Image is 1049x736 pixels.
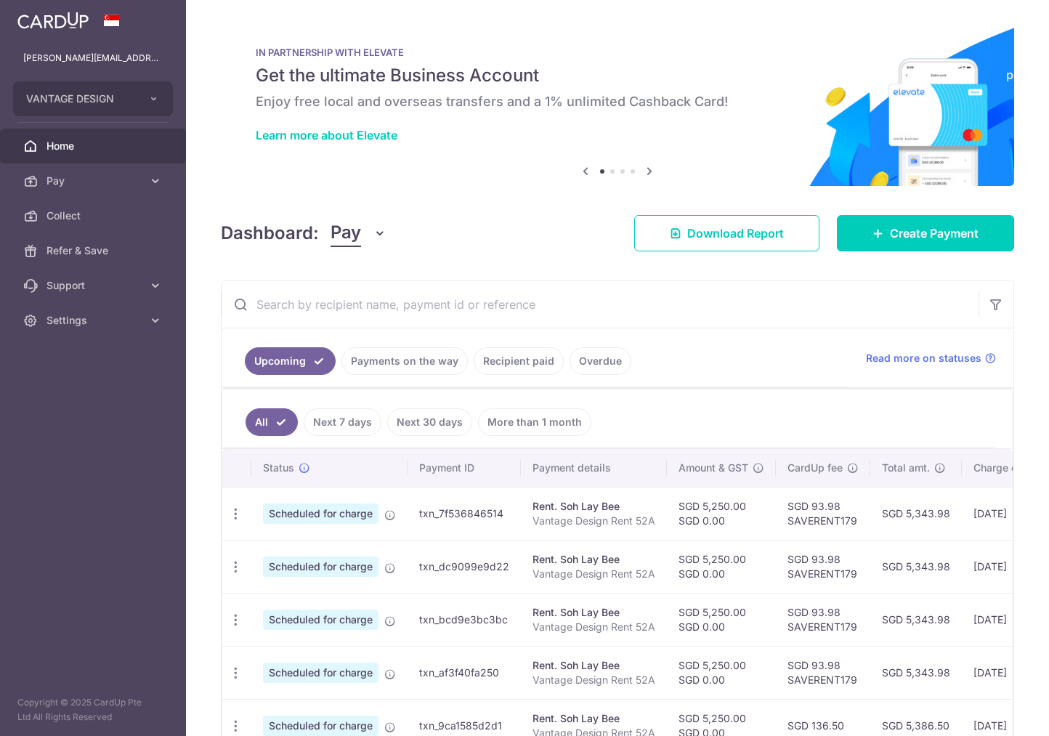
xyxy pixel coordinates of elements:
span: Pay [331,219,361,247]
p: IN PARTNERSHIP WITH ELEVATE [256,46,979,58]
iframe: Opens a widget where you can find more information [955,692,1034,729]
img: CardUp [17,12,89,29]
td: SGD 5,343.98 [870,540,962,593]
td: SGD 93.98 SAVERENT179 [776,487,870,540]
div: Rent. Soh Lay Bee [532,499,655,514]
a: Create Payment [837,215,1014,251]
td: txn_bcd9e3bc3bc [408,593,521,646]
span: Scheduled for charge [263,504,378,524]
p: Vantage Design Rent 52A [532,514,655,528]
span: VANTAGE DESIGN [26,92,134,106]
a: Overdue [570,347,631,375]
td: SGD 5,343.98 [870,593,962,646]
h6: Enjoy free local and overseas transfers and a 1% unlimited Cashback Card! [256,93,979,110]
span: Scheduled for charge [263,610,378,630]
a: More than 1 month [478,408,591,436]
span: Total amt. [882,461,930,475]
td: SGD 5,250.00 SGD 0.00 [667,646,776,699]
span: Read more on statuses [866,351,981,365]
td: SGD 5,250.00 SGD 0.00 [667,540,776,593]
h5: Get the ultimate Business Account [256,64,979,87]
td: SGD 93.98 SAVERENT179 [776,646,870,699]
img: Renovation banner [221,23,1014,186]
th: Payment ID [408,449,521,487]
a: Learn more about Elevate [256,128,397,142]
a: Next 30 days [387,408,472,436]
span: Scheduled for charge [263,716,378,736]
a: Download Report [634,215,819,251]
a: Payments on the way [341,347,468,375]
a: All [246,408,298,436]
a: Upcoming [245,347,336,375]
span: Charge date [973,461,1033,475]
div: Rent. Soh Lay Bee [532,605,655,620]
p: Vantage Design Rent 52A [532,620,655,634]
th: Payment details [521,449,667,487]
div: Rent. Soh Lay Bee [532,658,655,673]
td: SGD 5,250.00 SGD 0.00 [667,487,776,540]
a: Recipient paid [474,347,564,375]
td: txn_7f536846514 [408,487,521,540]
span: Pay [46,174,142,188]
span: Settings [46,313,142,328]
span: Amount & GST [679,461,748,475]
span: Home [46,139,142,153]
td: SGD 5,343.98 [870,646,962,699]
span: Create Payment [890,225,979,242]
button: VANTAGE DESIGN [13,81,173,116]
a: Read more on statuses [866,351,996,365]
span: Status [263,461,294,475]
button: Pay [331,219,386,247]
div: Rent. Soh Lay Bee [532,711,655,726]
span: Collect [46,209,142,223]
p: Vantage Design Rent 52A [532,567,655,581]
td: SGD 93.98 SAVERENT179 [776,540,870,593]
span: Download Report [687,225,784,242]
td: SGD 5,250.00 SGD 0.00 [667,593,776,646]
input: Search by recipient name, payment id or reference [222,281,979,328]
span: Refer & Save [46,243,142,258]
span: Scheduled for charge [263,557,378,577]
p: [PERSON_NAME][EMAIL_ADDRESS][PERSON_NAME][DOMAIN_NAME] [23,51,163,65]
td: SGD 93.98 SAVERENT179 [776,593,870,646]
span: Scheduled for charge [263,663,378,683]
td: txn_af3f40fa250 [408,646,521,699]
td: SGD 5,343.98 [870,487,962,540]
td: txn_dc9099e9d22 [408,540,521,593]
span: Support [46,278,142,293]
p: Vantage Design Rent 52A [532,673,655,687]
div: Rent. Soh Lay Bee [532,552,655,567]
h4: Dashboard: [221,220,319,246]
a: Next 7 days [304,408,381,436]
span: CardUp fee [787,461,843,475]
